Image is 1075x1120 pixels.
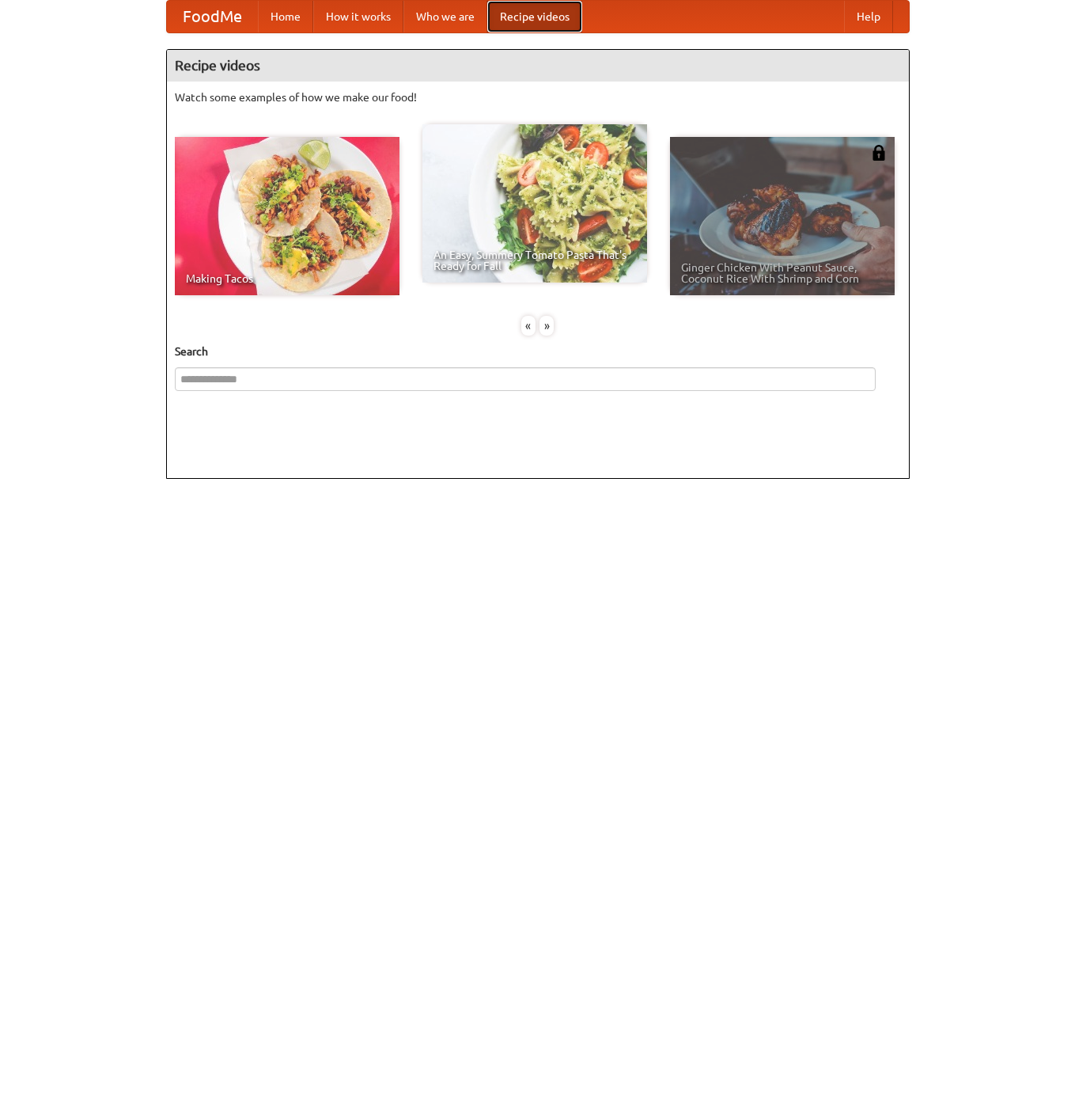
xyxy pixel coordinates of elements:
span: Making Tacos [186,273,388,284]
a: Home [258,1,313,32]
a: How it works [313,1,403,32]
a: FoodMe [167,1,258,32]
div: » [539,316,554,336]
a: Recipe videos [487,1,582,32]
a: Making Tacos [175,137,399,295]
div: « [521,316,536,336]
span: An Easy, Summery Tomato Pasta That's Ready for Fall [433,249,636,271]
a: Who we are [403,1,487,32]
p: Watch some examples of how we make our food! [175,89,901,105]
a: Help [844,1,893,32]
h4: Recipe videos [167,50,909,82]
a: An Easy, Summery Tomato Pasta That's Ready for Fall [422,124,647,283]
h5: Search [175,344,901,359]
img: 483408.png [871,145,887,161]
